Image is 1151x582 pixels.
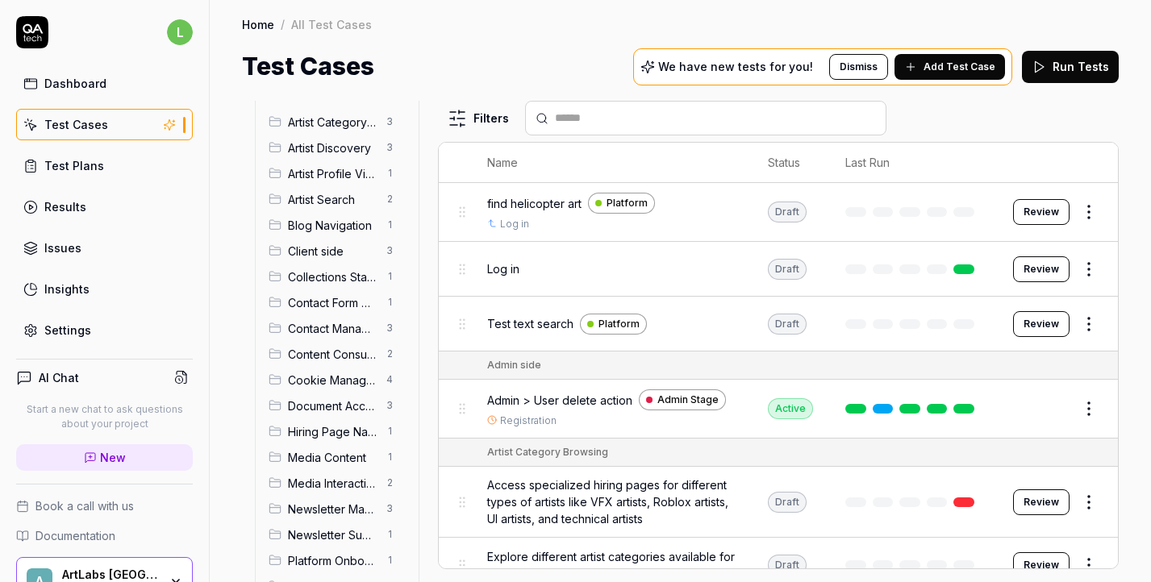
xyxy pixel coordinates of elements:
[288,243,377,260] span: Client side
[439,380,1118,439] tr: Admin > User delete actionAdmin StageRegistrationActive
[895,54,1005,80] button: Add Test Case
[242,48,374,85] h1: Test Cases
[487,260,519,277] span: Log in
[16,68,193,99] a: Dashboard
[500,217,529,231] a: Log in
[16,527,193,544] a: Documentation
[16,191,193,222] a: Results
[16,273,193,305] a: Insights
[439,183,1118,242] tr: find helicopter artPlatformLog inDraftReview
[1013,199,1070,225] button: Review
[380,370,399,389] span: 4
[16,109,193,140] a: Test Cases
[262,470,406,496] div: Drag to reorderMedia Interaction2
[288,501,377,518] span: Newsletter Management
[380,215,399,235] span: 1
[16,402,193,431] p: Start a new chat to ask questions about your project
[380,293,399,312] span: 1
[262,444,406,470] div: Drag to reorderMedia Content1
[39,369,79,386] h4: AI Chat
[658,61,813,73] p: We have new tests for you!
[262,289,406,315] div: Drag to reorderContact Form Submission1
[768,202,807,222] div: Draft
[487,548,736,582] span: Explore different artist categories available for hiring
[588,193,655,214] a: Platform
[487,358,541,372] div: Admin side
[288,475,377,492] span: Media Interaction
[1013,311,1070,337] button: Review
[35,527,115,544] span: Documentation
[44,281,90,297] div: Insights
[639,389,726,410] a: Admin Stage
[380,138,399,157] span: 3
[380,551,399,570] span: 1
[262,522,406,547] div: Drag to reorderNewsletter Subscription1
[768,492,807,513] div: Draft
[288,397,377,414] span: Document Access
[288,294,377,311] span: Contact Form Submission
[44,198,86,215] div: Results
[262,418,406,444] div: Drag to reorderHiring Page Navigation1
[262,186,406,212] div: Drag to reorderArtist Search2
[380,164,399,183] span: 1
[471,143,752,183] th: Name
[288,526,377,543] span: Newsletter Subscription
[262,341,406,367] div: Drag to reorderContent Consumption2
[291,16,372,32] div: All Test Cases
[439,297,1118,351] tr: Test text searchPlatformDraftReview
[487,315,573,332] span: Test text search
[44,239,81,256] div: Issues
[380,189,399,209] span: 2
[288,165,377,182] span: Artist Profile Viewing
[16,314,193,346] a: Settings
[288,346,377,363] span: Content Consumption
[262,393,406,418] div: Drag to reorderDocument Access3
[288,423,377,440] span: Hiring Page Navigation
[262,160,406,186] div: Drag to reorderArtist Profile Viewing1
[288,217,377,234] span: Blog Navigation
[35,497,134,514] span: Book a call with us
[262,109,406,135] div: Drag to reorderArtist Category Browsing3
[439,467,1118,538] tr: Access specialized hiring pages for different types of artists like VFX artists, Roblox artists, ...
[380,422,399,441] span: 1
[380,344,399,364] span: 2
[380,112,399,131] span: 3
[1013,256,1070,282] button: Review
[167,19,193,45] span: l
[44,322,91,339] div: Settings
[262,315,406,341] div: Drag to reorderContact Management3
[167,16,193,48] button: l
[288,449,377,466] span: Media Content
[16,232,193,264] a: Issues
[288,114,377,131] span: Artist Category Browsing
[288,139,377,156] span: Artist Discovery
[487,476,736,527] span: Access specialized hiring pages for different types of artists like VFX artists, Roblox artists, ...
[607,196,648,210] span: Platform
[262,212,406,238] div: Drag to reorderBlog Navigation1
[580,314,647,335] a: Platform
[1013,489,1070,515] button: Review
[380,499,399,518] span: 3
[829,54,888,80] button: Dismiss
[438,102,519,135] button: Filters
[439,242,1118,297] tr: Log inDraftReview
[262,135,406,160] div: Drag to reorderArtist Discovery3
[829,143,997,183] th: Last Run
[380,267,399,286] span: 1
[16,497,193,514] a: Book a call with us
[288,268,377,285] span: Collections Stage
[1022,51,1119,83] button: Run Tests
[487,445,608,459] div: Artist Category Browsing
[288,191,377,208] span: Artist Search
[16,444,193,471] a: New
[262,547,406,573] div: Drag to reorderPlatform Onboarding1
[1013,552,1070,578] button: Review
[768,555,807,576] div: Draft
[487,392,632,409] span: Admin > User delete action
[100,449,126,466] span: New
[752,143,829,183] th: Status
[44,157,104,174] div: Test Plans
